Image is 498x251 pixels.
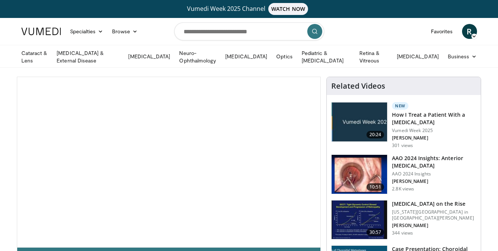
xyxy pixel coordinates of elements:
[332,102,387,141] img: 02d29458-18ce-4e7f-be78-7423ab9bdffd.jpg.150x105_q85_crop-smart_upscale.jpg
[331,102,476,149] a: 20:24 New How I Treat a Patient With a [MEDICAL_DATA] Vumedi Week 2025 [PERSON_NAME] 301 views
[17,77,321,248] video-js: Video Player
[392,223,476,229] p: [PERSON_NAME]
[462,24,477,39] a: R
[175,49,221,64] a: Neuro-Ophthalmology
[331,82,385,91] h4: Related Videos
[392,200,476,208] h3: [MEDICAL_DATA] on the Rise
[392,230,413,236] p: 344 views
[332,155,387,194] img: fd942f01-32bb-45af-b226-b96b538a46e6.150x105_q85_crop-smart_upscale.jpg
[426,24,458,39] a: Favorites
[366,183,384,191] span: 10:51
[272,49,297,64] a: Optics
[443,49,482,64] a: Business
[52,49,124,64] a: [MEDICAL_DATA] & External Disease
[268,3,308,15] span: WATCH NOW
[392,102,408,110] p: New
[17,49,52,64] a: Cataract & Lens
[108,24,142,39] a: Browse
[366,229,384,236] span: 30:57
[392,209,476,221] p: [US_STATE][GEOGRAPHIC_DATA] in [GEOGRAPHIC_DATA][PERSON_NAME]
[174,22,324,40] input: Search topics, interventions
[297,49,355,64] a: Pediatric & [MEDICAL_DATA]
[21,28,61,35] img: VuMedi Logo
[392,154,476,169] h3: AAO 2024 Insights: Anterior [MEDICAL_DATA]
[332,201,387,239] img: 4ce8c11a-29c2-4c44-a801-4e6d49003971.150x105_q85_crop-smart_upscale.jpg
[392,186,414,192] p: 2.8K views
[124,49,175,64] a: [MEDICAL_DATA]
[221,49,272,64] a: [MEDICAL_DATA]
[331,154,476,194] a: 10:51 AAO 2024 Insights: Anterior [MEDICAL_DATA] AAO 2024 Insights [PERSON_NAME] 2.8K views
[392,143,413,149] p: 301 views
[392,178,476,184] p: [PERSON_NAME]
[392,135,476,141] p: [PERSON_NAME]
[22,3,476,15] a: Vumedi Week 2025 ChannelWATCH NOW
[392,49,443,64] a: [MEDICAL_DATA]
[392,171,476,177] p: AAO 2024 Insights
[392,111,476,126] h3: How I Treat a Patient With a [MEDICAL_DATA]
[366,131,384,138] span: 20:24
[331,200,476,240] a: 30:57 [MEDICAL_DATA] on the Rise [US_STATE][GEOGRAPHIC_DATA] in [GEOGRAPHIC_DATA][PERSON_NAME] [P...
[66,24,108,39] a: Specialties
[355,49,392,64] a: Retina & Vitreous
[392,128,476,134] p: Vumedi Week 2025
